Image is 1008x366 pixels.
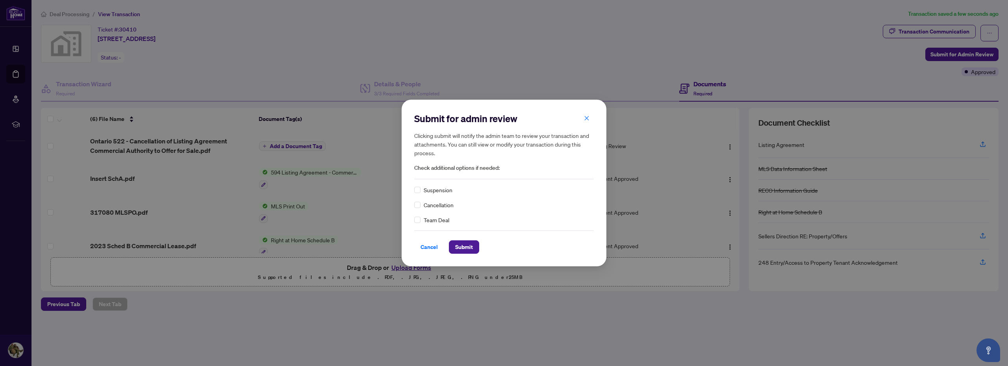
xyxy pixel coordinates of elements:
button: Submit [449,240,479,254]
button: Open asap [976,338,1000,362]
button: Cancel [414,240,444,254]
span: close [584,115,589,121]
span: Suspension [424,186,452,194]
span: Check additional options if needed: [414,163,594,173]
span: Submit [455,241,473,253]
h2: Submit for admin review [414,112,594,125]
h5: Clicking submit will notify the admin team to review your transaction and attachments. You can st... [414,131,594,157]
span: Cancel [421,241,438,253]
span: Cancellation [424,201,454,209]
span: Team Deal [424,216,449,224]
